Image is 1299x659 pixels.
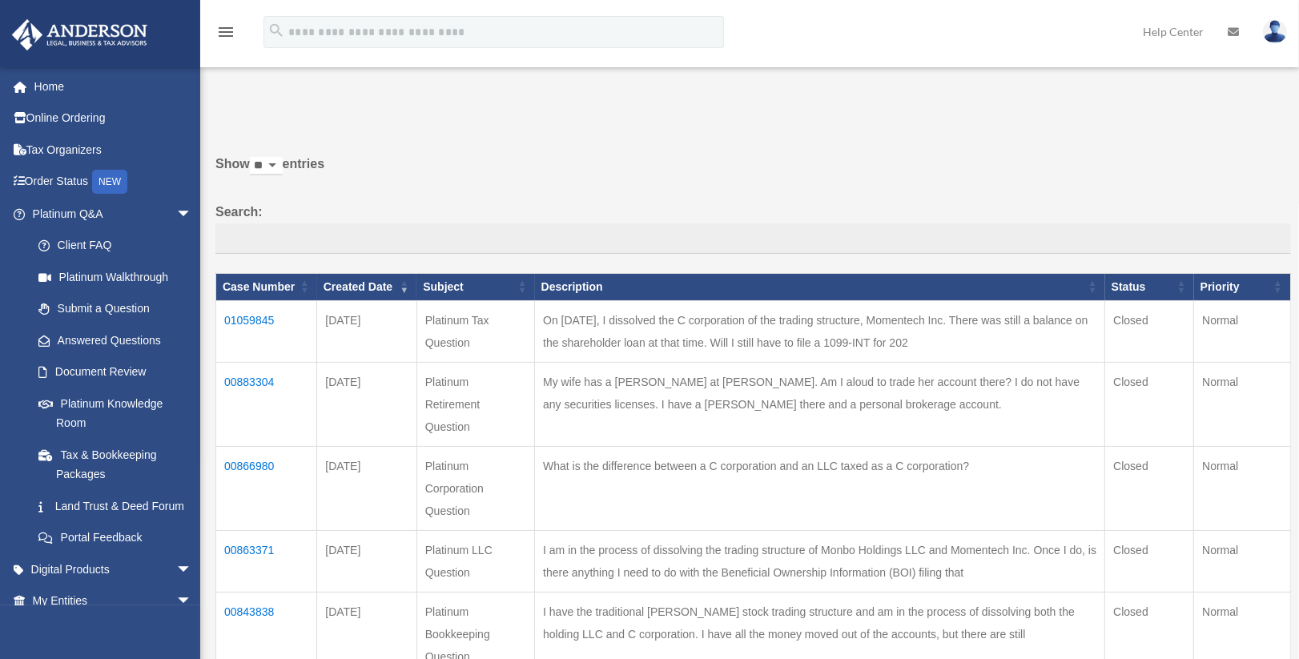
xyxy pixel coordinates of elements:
[22,324,200,356] a: Answered Questions
[535,273,1105,300] th: Description: activate to sort column ascending
[1105,273,1194,300] th: Status: activate to sort column ascending
[11,102,216,135] a: Online Ordering
[22,230,208,262] a: Client FAQ
[22,356,208,388] a: Document Review
[216,446,317,530] td: 00866980
[416,362,534,446] td: Platinum Retirement Question
[317,446,416,530] td: [DATE]
[216,362,317,446] td: 00883304
[11,134,216,166] a: Tax Organizers
[216,28,235,42] a: menu
[1105,300,1194,362] td: Closed
[317,300,416,362] td: [DATE]
[22,261,208,293] a: Platinum Walkthrough
[22,522,208,554] a: Portal Feedback
[215,223,1291,254] input: Search:
[1194,362,1291,446] td: Normal
[317,362,416,446] td: [DATE]
[1194,530,1291,592] td: Normal
[416,530,534,592] td: Platinum LLC Question
[216,22,235,42] i: menu
[416,446,534,530] td: Platinum Corporation Question
[11,585,216,617] a: My Entitiesarrow_drop_down
[216,273,317,300] th: Case Number: activate to sort column ascending
[176,553,208,586] span: arrow_drop_down
[1194,300,1291,362] td: Normal
[535,530,1105,592] td: I am in the process of dissolving the trading structure of Monbo Holdings LLC and Momentech Inc. ...
[7,19,152,50] img: Anderson Advisors Platinum Portal
[250,157,283,175] select: Showentries
[215,153,1291,191] label: Show entries
[317,530,416,592] td: [DATE]
[11,198,208,230] a: Platinum Q&Aarrow_drop_down
[535,300,1105,362] td: On [DATE], I dissolved the C corporation of the trading structure, Momentech Inc. There was still...
[1263,20,1287,43] img: User Pic
[22,490,208,522] a: Land Trust & Deed Forum
[11,553,216,585] a: Digital Productsarrow_drop_down
[216,530,317,592] td: 00863371
[535,446,1105,530] td: What is the difference between a C corporation and an LLC taxed as a C corporation?
[176,585,208,618] span: arrow_drop_down
[216,300,317,362] td: 01059845
[1105,530,1194,592] td: Closed
[416,273,534,300] th: Subject: activate to sort column ascending
[1105,446,1194,530] td: Closed
[176,198,208,231] span: arrow_drop_down
[1194,273,1291,300] th: Priority: activate to sort column ascending
[11,70,216,102] a: Home
[92,170,127,194] div: NEW
[267,22,285,39] i: search
[22,293,208,325] a: Submit a Question
[22,388,208,439] a: Platinum Knowledge Room
[317,273,416,300] th: Created Date: activate to sort column ascending
[22,439,208,490] a: Tax & Bookkeeping Packages
[535,362,1105,446] td: My wife has a [PERSON_NAME] at [PERSON_NAME]. Am I aloud to trade her account there? I do not hav...
[215,201,1291,254] label: Search:
[11,166,216,199] a: Order StatusNEW
[1194,446,1291,530] td: Normal
[1105,362,1194,446] td: Closed
[416,300,534,362] td: Platinum Tax Question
